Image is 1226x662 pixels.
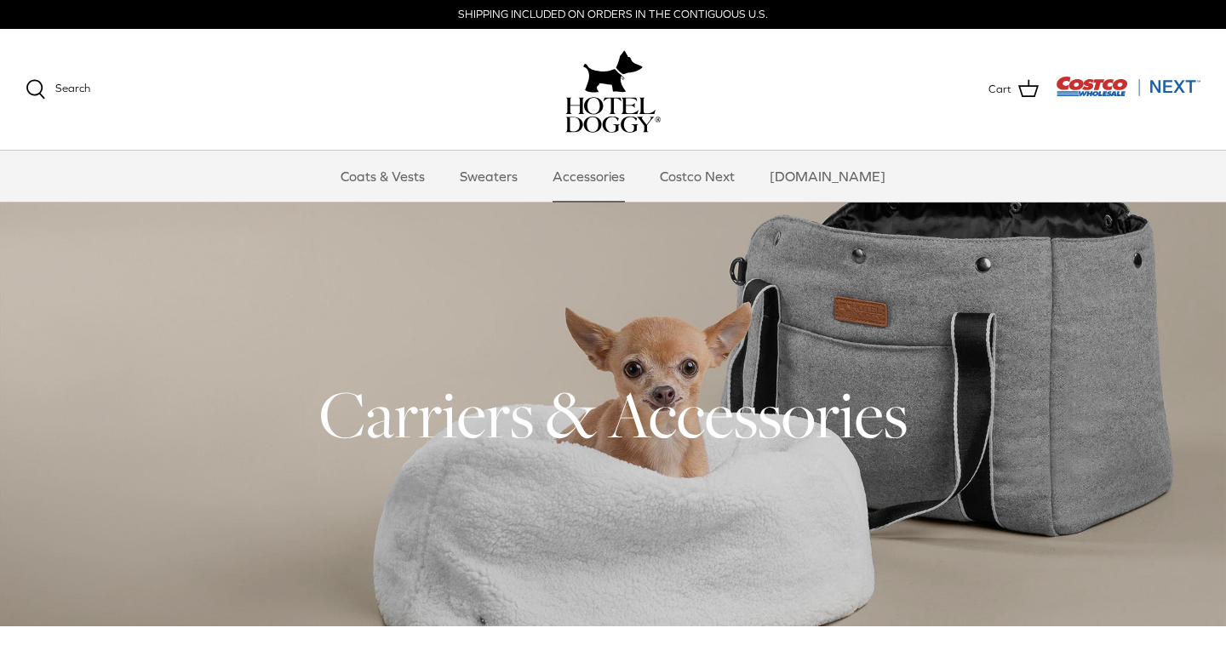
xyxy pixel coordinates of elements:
[754,151,901,202] a: [DOMAIN_NAME]
[1056,76,1200,97] img: Costco Next
[26,373,1200,456] h1: Carriers & Accessories
[1056,87,1200,100] a: Visit Costco Next
[26,79,90,100] a: Search
[988,81,1011,99] span: Cart
[583,46,643,97] img: hoteldoggy.com
[645,151,750,202] a: Costco Next
[988,78,1039,100] a: Cart
[565,97,661,133] img: hoteldoggycom
[55,82,90,94] span: Search
[325,151,440,202] a: Coats & Vests
[444,151,533,202] a: Sweaters
[537,151,640,202] a: Accessories
[565,46,661,133] a: hoteldoggy.com hoteldoggycom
